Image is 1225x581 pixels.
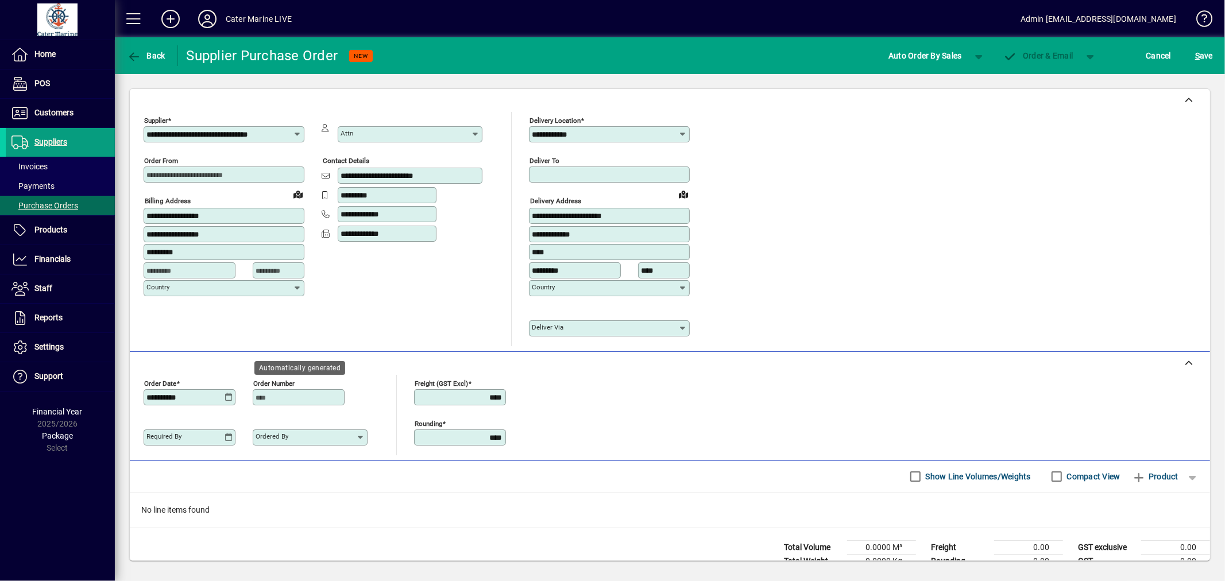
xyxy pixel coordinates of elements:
td: GST exclusive [1072,540,1141,554]
span: Suppliers [34,137,67,146]
a: Reports [6,304,115,332]
mat-label: Order date [144,379,176,387]
td: 0.0000 M³ [847,540,916,554]
mat-label: Deliver To [530,157,559,165]
td: Freight [925,540,994,554]
td: Rounding [925,554,994,568]
a: Customers [6,99,115,127]
span: Back [127,51,165,60]
mat-label: Country [532,283,555,291]
span: Reports [34,313,63,322]
button: Add [152,9,189,29]
mat-label: Delivery Location [530,117,581,125]
div: Admin [EMAIL_ADDRESS][DOMAIN_NAME] [1021,10,1176,28]
span: Package [42,431,73,440]
mat-label: Order from [144,157,178,165]
app-page-header-button: Back [115,45,178,66]
td: 0.00 [994,540,1063,554]
span: ave [1195,47,1213,65]
div: Automatically generated [254,361,345,375]
label: Compact View [1065,471,1120,482]
span: Staff [34,284,52,293]
a: Purchase Orders [6,196,115,215]
span: Customers [34,108,74,117]
mat-label: Ordered by [256,432,288,440]
span: Support [34,371,63,381]
label: Show Line Volumes/Weights [923,471,1031,482]
span: Products [34,225,67,234]
mat-label: Deliver via [532,323,563,331]
a: Settings [6,333,115,362]
mat-label: Country [146,283,169,291]
td: 0.00 [1141,554,1210,568]
a: Staff [6,274,115,303]
div: No line items found [130,493,1210,528]
span: Purchase Orders [11,201,78,210]
button: Auto Order By Sales [883,45,968,66]
mat-label: Order number [253,379,295,387]
button: Order & Email [998,45,1079,66]
a: Products [6,216,115,245]
span: S [1195,51,1200,60]
button: Product [1126,466,1184,487]
button: Cancel [1143,45,1174,66]
td: Total Weight [778,554,847,568]
td: 0.00 [1141,540,1210,554]
span: Cancel [1146,47,1172,65]
a: Knowledge Base [1188,2,1211,40]
span: Auto Order By Sales [888,47,962,65]
td: 0.00 [994,554,1063,568]
a: Home [6,40,115,69]
span: Financial Year [33,407,83,416]
span: Payments [11,181,55,191]
span: Financials [34,254,71,264]
mat-label: Freight (GST excl) [415,379,468,387]
a: View on map [674,185,693,203]
td: Total Volume [778,540,847,554]
span: NEW [354,52,368,60]
span: Order & Email [1003,51,1073,60]
div: Supplier Purchase Order [187,47,338,65]
button: Profile [189,9,226,29]
a: Invoices [6,157,115,176]
mat-label: Rounding [415,419,442,427]
span: Home [34,49,56,59]
a: Support [6,362,115,391]
td: 0.0000 Kg [847,554,916,568]
mat-label: Attn [341,129,353,137]
a: POS [6,69,115,98]
button: Back [124,45,168,66]
mat-label: Supplier [144,117,168,125]
td: GST [1072,554,1141,568]
div: Cater Marine LIVE [226,10,292,28]
button: Save [1192,45,1216,66]
mat-label: Required by [146,432,181,440]
span: Settings [34,342,64,351]
a: Payments [6,176,115,196]
span: Invoices [11,162,48,171]
span: POS [34,79,50,88]
a: Financials [6,245,115,274]
a: View on map [289,185,307,203]
span: Product [1132,467,1178,486]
